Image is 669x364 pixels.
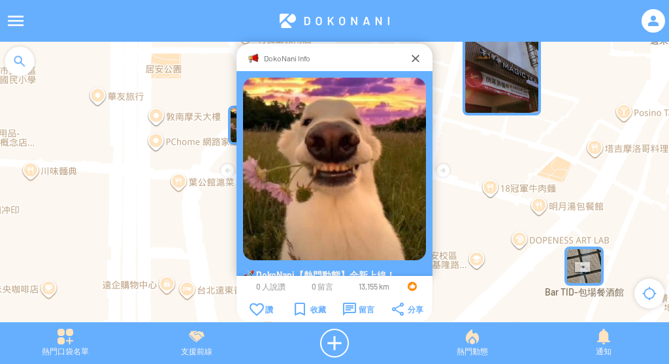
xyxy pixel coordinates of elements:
p: DokoNani Info [264,52,310,65]
div: 通知 [538,329,669,357]
div: 熱門動態 [406,329,538,357]
div: 讚 [250,303,273,316]
div: 收藏 [295,303,326,316]
div: 留言 [343,303,374,316]
div: 分享 [392,303,423,316]
img: Visruth.jpg not found [243,78,426,260]
img: Visruth.jpg not found [247,52,260,65]
a: 在 Google 地圖上開啟這個區域 (開啟新視窗) [3,318,46,335]
span: 13,155 km [359,282,389,291]
div: 支援前線 [131,329,263,357]
p: 🚀 DokoNani【熱門動態】全新上線！ 現在，最新卡片&熱門卡片都有機會被推播到頁面上，想讓更多人看到你的卡片嗎？快來發佈內容，讓它登上熱門吧！🔥💡 [243,269,426,321]
span: 0 留言 [312,282,333,291]
div: Bar TID-包場餐酒館 [564,247,604,286]
span: 0 人說讚 [256,282,286,291]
